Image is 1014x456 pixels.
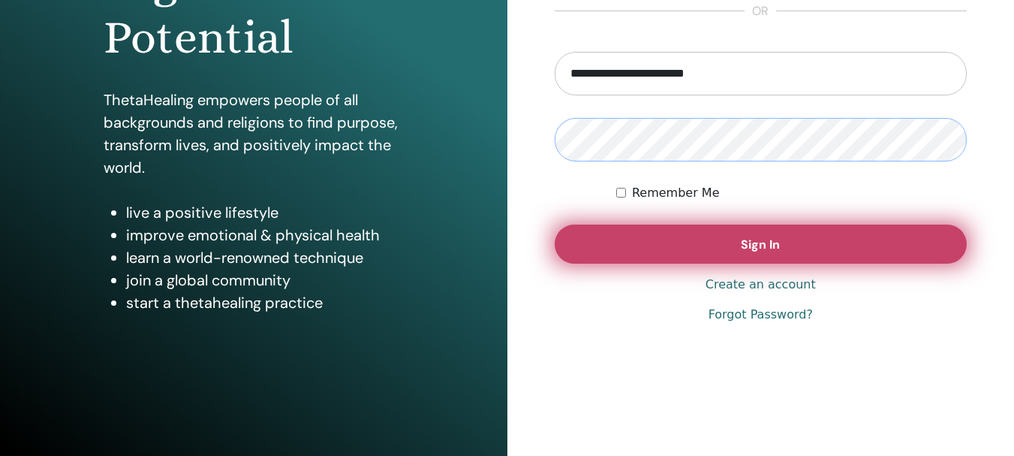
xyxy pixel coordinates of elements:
li: learn a world-renowned technique [126,246,404,269]
a: Create an account [706,276,816,294]
p: ThetaHealing empowers people of all backgrounds and religions to find purpose, transform lives, a... [104,89,404,179]
div: Keep me authenticated indefinitely or until I manually logout [616,184,967,202]
label: Remember Me [632,184,720,202]
span: or [745,2,776,20]
li: join a global community [126,269,404,291]
span: Sign In [741,237,780,252]
li: start a thetahealing practice [126,291,404,314]
li: improve emotional & physical health [126,224,404,246]
li: live a positive lifestyle [126,201,404,224]
button: Sign In [555,225,967,264]
a: Forgot Password? [709,306,813,324]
